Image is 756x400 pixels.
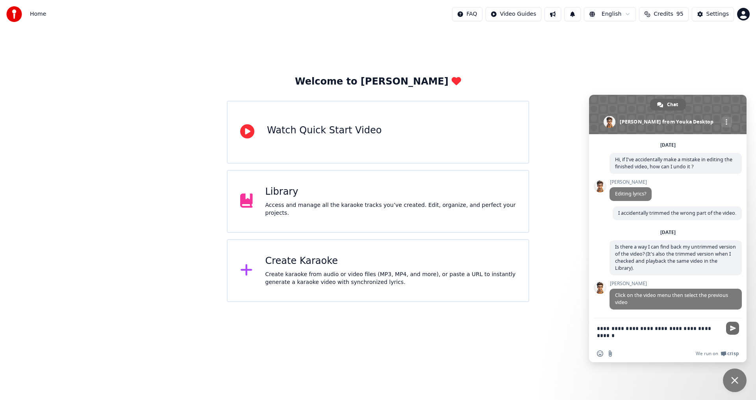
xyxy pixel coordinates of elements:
span: Home [30,10,46,18]
div: Welcome to [PERSON_NAME] [295,76,461,88]
span: Insert an emoji [597,350,603,357]
span: [PERSON_NAME] [610,179,652,185]
span: I accidentally trimmed the wrong part of the video. [618,210,736,216]
a: Close chat [723,369,747,392]
a: Chat [650,99,686,111]
div: Library [265,186,516,198]
div: [DATE] [660,230,676,235]
span: Click on the video menu then select the previous video [615,292,728,306]
textarea: Compose your message... [597,318,723,345]
div: Access and manage all the karaoke tracks you’ve created. Edit, organize, and perfect your projects. [265,201,516,217]
span: [PERSON_NAME] [610,281,742,286]
a: We run onCrisp [696,350,739,357]
div: Settings [706,10,729,18]
span: Send [726,322,739,335]
button: Settings [692,7,734,21]
span: Editing lyrics? [615,190,646,197]
span: Hi, if I've accidentally make a mistake in editing the finished video, how can I undo it ? [615,156,732,170]
div: Create Karaoke [265,255,516,267]
span: Credits [654,10,673,18]
img: youka [6,6,22,22]
nav: breadcrumb [30,10,46,18]
div: [DATE] [660,143,676,147]
button: Credits95 [639,7,688,21]
span: Crisp [727,350,739,357]
span: Send a file [607,350,613,357]
button: FAQ [452,7,482,21]
span: We run on [696,350,718,357]
span: Chat [667,99,678,111]
div: Watch Quick Start Video [267,124,382,137]
span: Is there a way I can find back my untrimmed version of the video? (It's also the trimmed version ... [615,243,736,271]
div: Create karaoke from audio or video files (MP3, MP4, and more), or paste a URL to instantly genera... [265,271,516,286]
button: Video Guides [485,7,541,21]
span: 95 [676,10,684,18]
